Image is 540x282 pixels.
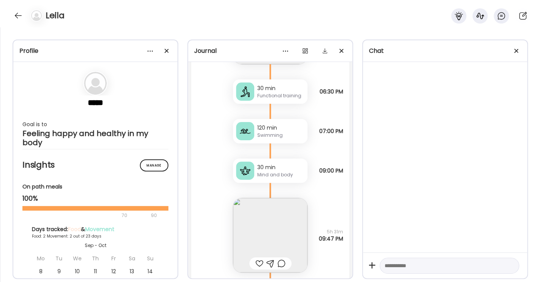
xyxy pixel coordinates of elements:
[51,252,67,265] div: Tu
[32,233,159,239] div: Food: 2 Movement: 2 out of 23 days
[257,92,304,99] div: Functional training
[319,167,343,174] span: 09:00 PM
[87,252,104,265] div: Th
[233,198,307,272] img: images%2FhtPSVGZIriWl48CpsGPpoXRrAad2%2FUuIAnLj9EQnqbKbIQFIk%2FtvQpeKEum7Qf4SPe9WR0_240
[51,265,67,278] div: 9
[124,265,140,278] div: 13
[69,265,86,278] div: 10
[84,72,107,95] img: bg-avatar-default.svg
[68,225,81,233] span: Food
[319,128,343,135] span: 07:00 PM
[19,46,171,55] div: Profile
[257,124,304,132] div: 120 min
[257,132,304,139] div: Swimming
[257,84,304,92] div: 30 min
[85,225,114,233] span: Movement
[22,159,168,171] h2: Insights
[22,120,168,129] div: Goal is to
[22,211,149,220] div: 70
[319,235,343,242] span: 09:47 PM
[320,88,343,95] span: 06:30 PM
[32,252,49,265] div: Mo
[32,265,49,278] div: 8
[194,46,346,55] div: Journal
[31,10,42,21] img: bg-avatar-default.svg
[124,252,140,265] div: Sa
[22,194,168,203] div: 100%
[140,159,168,171] div: Manage
[142,252,158,265] div: Su
[69,252,86,265] div: We
[22,183,168,191] div: On path meals
[369,46,521,55] div: Chat
[46,10,65,22] h4: Leila
[32,225,159,233] div: Days tracked: &
[105,265,122,278] div: 12
[22,129,168,147] div: Feeling happy and healthy in my body
[257,171,304,178] div: Mind and body
[105,252,122,265] div: Fr
[142,265,158,278] div: 14
[32,242,159,249] div: Sep - Oct
[150,211,158,220] div: 90
[257,163,304,171] div: 30 min
[319,228,343,235] span: 5h 31m
[87,265,104,278] div: 11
